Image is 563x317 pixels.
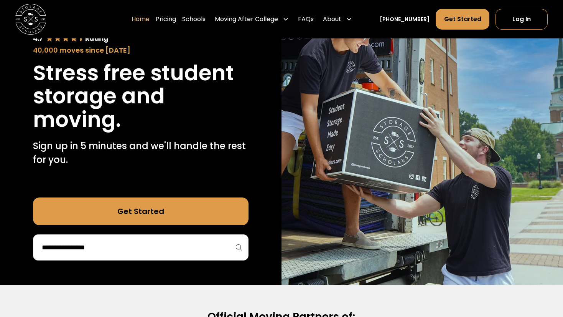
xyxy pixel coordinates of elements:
a: Get Started [436,9,489,30]
div: Moving After College [212,8,292,30]
div: Moving After College [215,15,278,24]
div: About [320,8,355,30]
a: Get Started [33,198,248,225]
a: Schools [182,8,206,30]
a: Pricing [156,8,176,30]
a: home [15,4,46,35]
div: About [323,15,341,24]
h1: Stress free student storage and moving. [33,61,248,131]
div: 40,000 moves since [DATE] [33,45,248,55]
img: Storage Scholars main logo [15,4,46,35]
p: Sign up in 5 minutes and we'll handle the rest for you. [33,139,248,167]
a: [PHONE_NUMBER] [380,15,430,23]
a: FAQs [298,8,314,30]
a: Log In [496,9,548,30]
a: Home [132,8,150,30]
